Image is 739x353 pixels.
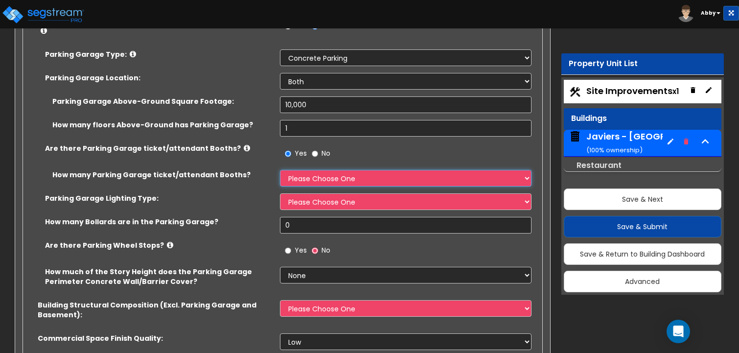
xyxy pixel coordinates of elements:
span: Javiers - Newport Beach [569,130,663,155]
b: Abby [701,9,716,17]
img: building.svg [569,130,581,143]
img: Construction.png [569,86,581,98]
span: Site Improvements [586,85,679,97]
label: How many Bollards are in the Parking Garage? [45,217,273,227]
input: No [312,245,318,256]
small: Restaurant [577,160,622,171]
i: click for more info! [244,144,250,152]
label: How much of the Story Height does the Parking Garage Perimeter Concrete Wall/Barrier Cover? [45,267,273,286]
label: Parking Garage Above-Ground Square Footage: [52,96,273,106]
label: Building Structural Composition (Excl. Parking Garage and Basement): [38,300,273,320]
span: Yes [295,148,307,158]
button: Save & Return to Building Dashboard [564,243,722,265]
i: click for more info! [167,241,173,249]
span: No [322,148,330,158]
label: Commercial Space Finish Quality: [38,333,273,343]
i: click for more info! [130,50,136,58]
input: No [312,148,318,159]
input: Yes [285,148,291,159]
label: Are there Parking Wheel Stops? [45,240,273,250]
input: Yes [285,245,291,256]
div: Open Intercom Messenger [667,320,690,343]
button: Save & Submit [564,216,722,237]
label: How many Parking Garage ticket/attendant Booths? [52,170,273,180]
label: Parking Garage Location: [45,73,273,83]
i: click for more info! [41,27,47,34]
div: Property Unit List [569,58,717,70]
small: x1 [672,86,679,96]
div: Buildings [571,113,715,124]
button: Save & Next [564,188,722,210]
img: logo_pro_r.png [1,5,85,24]
button: Advanced [564,271,722,292]
div: Javiers - [GEOGRAPHIC_DATA] [586,130,729,155]
label: Parking Garage Type: [45,49,273,59]
img: avatar.png [677,5,694,22]
span: Yes [295,245,307,255]
label: Parking Garage Lighting Type: [45,193,273,203]
label: Are there Parking Garage ticket/attendant Booths? [45,143,273,153]
label: How many floors Above-Ground has Parking Garage? [52,120,273,130]
small: ( 100 % ownership) [586,145,643,155]
span: No [322,245,330,255]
